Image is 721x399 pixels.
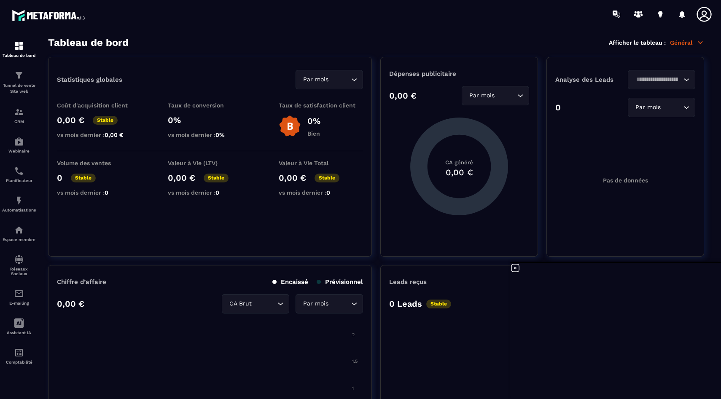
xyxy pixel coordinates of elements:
[279,160,363,166] p: Valeur à Vie Total
[279,173,306,183] p: 0,00 €
[307,116,320,126] p: 0%
[315,174,339,182] p: Stable
[2,219,36,248] a: automationsautomationsEspace membre
[105,189,108,196] span: 0
[389,299,422,309] p: 0 Leads
[2,130,36,160] a: automationsautomationsWebinaire
[2,149,36,153] p: Webinaire
[555,76,625,83] p: Analyse des Leads
[57,278,106,286] p: Chiffre d’affaire
[14,225,24,235] img: automations
[2,360,36,364] p: Comptabilité
[296,70,363,89] div: Search for option
[14,254,24,265] img: social-network
[2,237,36,242] p: Espace membre
[71,174,96,182] p: Stable
[555,102,561,112] p: 0
[301,299,330,308] span: Par mois
[2,178,36,183] p: Planificateur
[307,130,320,137] p: Bien
[57,76,122,83] p: Statistiques globales
[253,299,275,308] input: Search for option
[352,386,354,391] tspan: 1
[222,294,289,313] div: Search for option
[14,348,24,358] img: accountant
[389,278,427,286] p: Leads reçus
[168,115,252,125] p: 0%
[14,137,24,147] img: automations
[105,131,124,138] span: 0,00 €
[279,102,363,109] p: Taux de satisfaction client
[93,116,118,125] p: Stable
[204,174,229,182] p: Stable
[628,70,695,89] div: Search for option
[227,299,253,308] span: CA Brut
[389,91,417,101] p: 0,00 €
[215,131,225,138] span: 0%
[2,301,36,305] p: E-mailing
[301,75,330,84] span: Par mois
[57,102,141,109] p: Coût d'acquisition client
[609,39,666,46] p: Afficher le tableau :
[2,208,36,212] p: Automatisations
[14,289,24,299] img: email
[2,119,36,124] p: CRM
[48,37,129,48] h3: Tableau de bord
[462,86,529,105] div: Search for option
[2,101,36,130] a: formationformationCRM
[168,189,252,196] p: vs mois dernier :
[330,75,349,84] input: Search for option
[389,70,529,78] p: Dépenses publicitaire
[628,98,695,117] div: Search for option
[168,160,252,166] p: Valeur à Vie (LTV)
[57,115,84,125] p: 0,00 €
[633,75,681,84] input: Search for option
[317,278,363,286] p: Prévisionnel
[215,189,219,196] span: 0
[57,131,141,138] p: vs mois dernier :
[14,195,24,206] img: automations
[14,107,24,117] img: formation
[352,359,358,364] tspan: 1.5
[272,278,308,286] p: Encaissé
[2,35,36,64] a: formationformationTableau de bord
[2,53,36,58] p: Tableau de bord
[168,102,252,109] p: Taux de conversion
[57,189,141,196] p: vs mois dernier :
[2,189,36,219] a: automationsautomationsAutomatisations
[2,282,36,312] a: emailemailE-mailing
[603,177,648,184] p: Pas de données
[168,173,195,183] p: 0,00 €
[670,39,704,46] p: Général
[2,64,36,101] a: formationformationTunnel de vente Site web
[2,341,36,371] a: accountantaccountantComptabilité
[662,103,681,112] input: Search for option
[633,103,662,112] span: Par mois
[326,189,330,196] span: 0
[426,300,451,308] p: Stable
[352,332,355,337] tspan: 2
[12,8,88,23] img: logo
[2,312,36,341] a: Assistant IA
[14,166,24,176] img: scheduler
[496,91,515,100] input: Search for option
[57,173,62,183] p: 0
[279,189,363,196] p: vs mois dernier :
[57,160,141,166] p: Volume des ventes
[2,267,36,276] p: Réseaux Sociaux
[57,299,84,309] p: 0,00 €
[168,131,252,138] p: vs mois dernier :
[2,160,36,189] a: schedulerschedulerPlanificateur
[14,41,24,51] img: formation
[296,294,363,313] div: Search for option
[14,70,24,80] img: formation
[2,330,36,335] p: Assistant IA
[2,248,36,282] a: social-networksocial-networkRéseaux Sociaux
[2,83,36,94] p: Tunnel de vente Site web
[467,91,496,100] span: Par mois
[279,115,301,137] img: b-badge-o.b3b20ee6.svg
[330,299,349,308] input: Search for option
